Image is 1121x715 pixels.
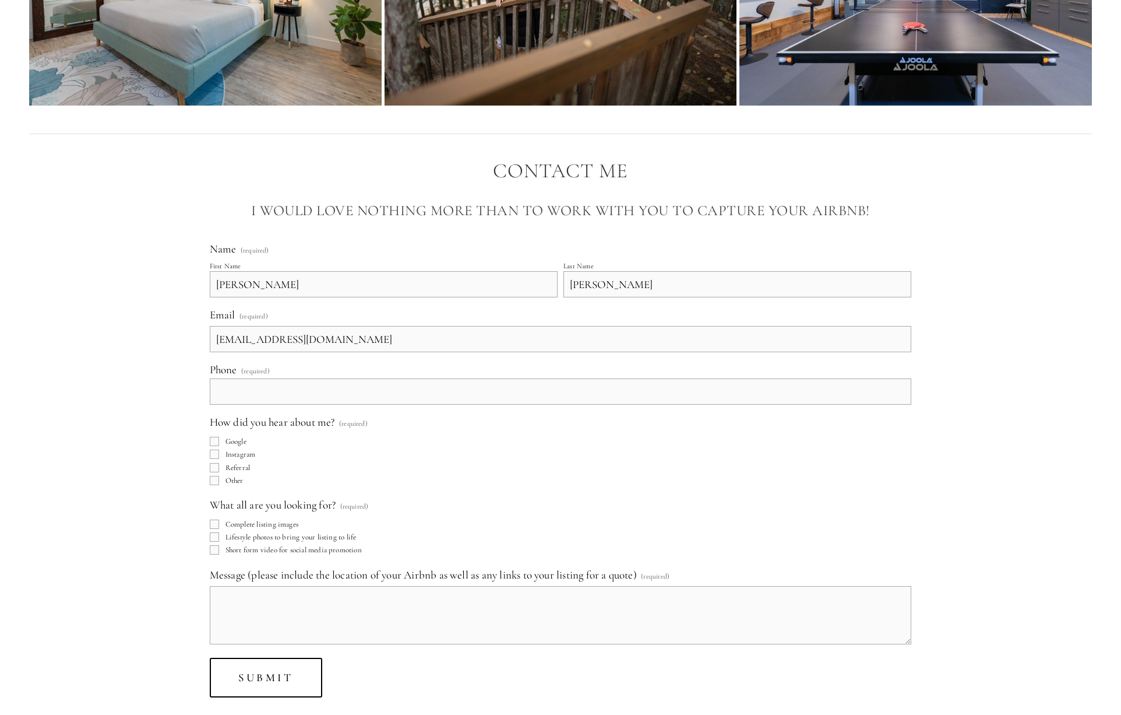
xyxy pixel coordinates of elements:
span: Google [225,437,246,446]
span: Other [225,476,244,485]
input: Short form video for social media promotion [210,545,219,555]
span: (required) [641,569,669,584]
input: Lifestyle photos to bring your listing to life [210,532,219,542]
span: What all are you looking for? [210,498,336,511]
span: (required) [340,499,369,514]
button: SubmitSubmit [210,658,322,698]
span: (required) [241,247,269,254]
span: (required) [241,367,270,374]
input: Google [210,437,219,446]
span: (required) [239,309,268,324]
input: Other [210,476,219,485]
input: Instagram [210,450,219,459]
span: How did you hear about me? [210,415,335,429]
span: (required) [339,416,368,431]
h3: I would love nothing more than to work with you to capture your Airbnb! [29,199,1092,222]
input: Referral [210,463,219,472]
span: Email [210,308,235,321]
span: Name [210,242,237,255]
h2: Contact me [29,160,1092,183]
span: Complete listing images [225,520,298,529]
input: Complete listing images [210,520,219,529]
span: Referral [225,463,251,472]
span: Message (please include the location of your Airbnb as well as any links to your listing for a qu... [210,568,637,581]
div: First Name [210,262,241,270]
span: Phone [210,363,237,376]
span: Submit [238,671,293,684]
span: Instagram [225,450,256,459]
div: Last Name [563,262,594,270]
span: Lifestyle photos to bring your listing to life [225,532,357,542]
span: Short form video for social media promotion [225,545,362,555]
